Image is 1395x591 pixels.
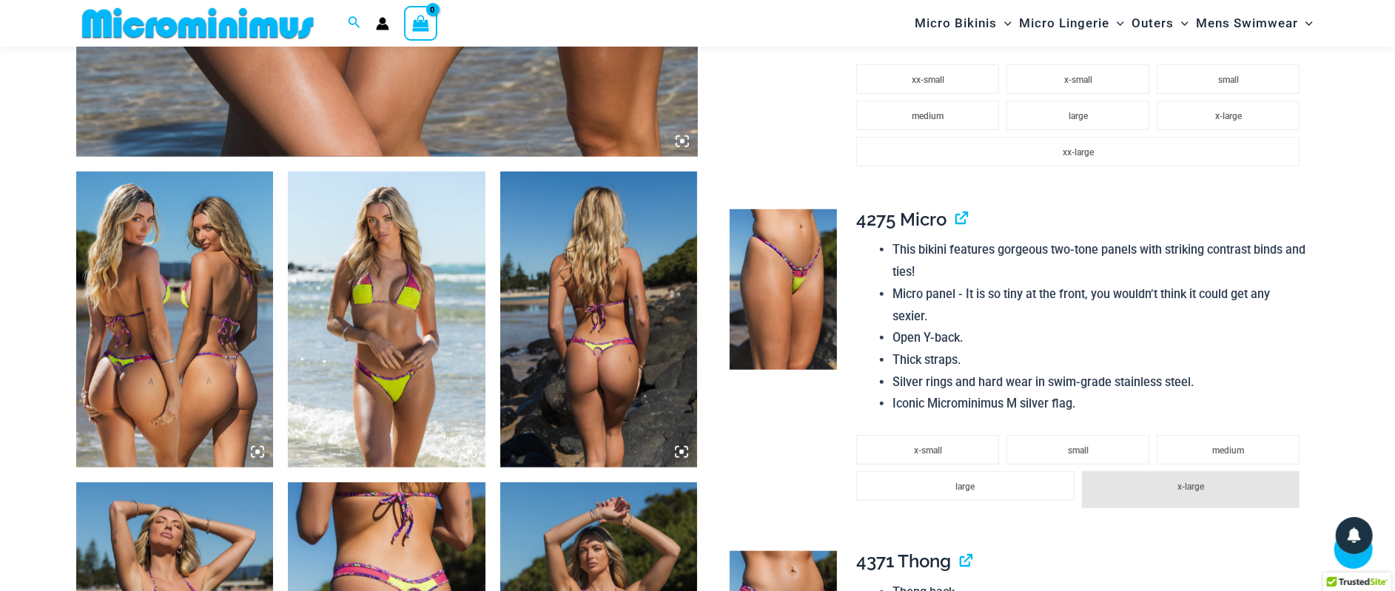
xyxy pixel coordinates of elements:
[288,172,485,467] img: Coastal Bliss Leopard Sunset 3171 Tri Top 4371 Thong Bikini
[856,64,999,94] li: xx-small
[1006,64,1149,94] li: x-small
[1192,4,1317,42] a: Mens SwimwearMenu ToggleMenu Toggle
[909,2,1320,44] nav: Site Navigation
[912,75,944,85] span: xx-small
[893,393,1307,415] li: Iconic Microminimus M silver flag.
[1157,435,1300,465] li: medium
[348,14,361,33] a: Search icon link
[1019,4,1109,42] span: Micro Lingerie
[1006,101,1149,130] li: large
[1196,4,1298,42] span: Mens Swimwear
[1218,75,1239,85] span: small
[76,7,320,40] img: MM SHOP LOGO FLAT
[1212,445,1244,456] span: medium
[856,471,1074,501] li: large
[914,445,942,456] span: x-small
[1063,147,1094,158] span: xx-large
[404,6,438,40] a: View Shopping Cart, empty
[893,349,1307,371] li: Thick straps.
[1298,4,1313,42] span: Menu Toggle
[856,550,951,572] span: 4371 Thong
[956,482,975,492] span: large
[997,4,1012,42] span: Menu Toggle
[1157,64,1300,94] li: small
[376,17,389,30] a: Account icon link
[76,172,274,467] img: Coastal Bliss Leopard Sunset Tri Top Pack B
[912,111,944,121] span: medium
[1174,4,1189,42] span: Menu Toggle
[856,209,947,230] span: 4275 Micro
[1064,75,1092,85] span: x-small
[893,239,1307,283] li: This bikini features gorgeous two-tone panels with striking contrast binds and ties!
[893,283,1307,327] li: Micro panel - It is so tiny at the front, you wouldn’t think it could get any sexier.
[893,327,1307,349] li: Open Y-back.
[1177,482,1204,492] span: x-large
[1157,101,1300,130] li: x-large
[856,137,1300,166] li: xx-large
[1132,4,1174,42] span: Outers
[1015,4,1128,42] a: Micro LingerieMenu ToggleMenu Toggle
[1069,111,1088,121] span: large
[1215,111,1242,121] span: x-large
[856,101,999,130] li: medium
[1082,471,1300,508] li: x-large
[856,435,999,465] li: x-small
[730,209,837,371] img: Coastal Bliss Leopard Sunset 4275 Micro Bikini
[915,4,997,42] span: Micro Bikinis
[1068,445,1089,456] span: small
[500,172,698,467] img: Coastal Bliss Leopard Sunset 3171 Tri Top 4371 Thong Bikini
[1109,4,1124,42] span: Menu Toggle
[911,4,1015,42] a: Micro BikinisMenu ToggleMenu Toggle
[893,371,1307,394] li: Silver rings and hard wear in swim-grade stainless steel.
[1006,435,1149,465] li: small
[1128,4,1192,42] a: OutersMenu ToggleMenu Toggle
